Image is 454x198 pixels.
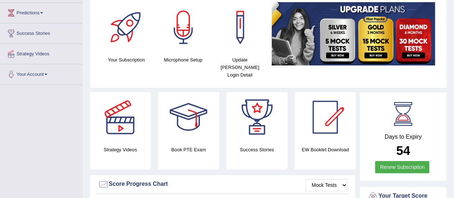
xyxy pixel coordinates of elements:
[0,3,82,21] a: Predictions
[272,2,435,65] img: small5.jpg
[226,146,287,153] h4: Success Stories
[158,56,208,64] h4: Microphone Setup
[0,64,82,82] a: Your Account
[396,143,410,157] b: 54
[90,146,151,153] h4: Strategy Videos
[158,146,219,153] h4: Book PTE Exam
[98,179,347,190] div: Score Progress Chart
[102,56,151,64] h4: Your Subscription
[0,23,82,41] a: Success Stories
[295,146,356,153] h4: EW Booklet Download
[0,44,82,62] a: Strategy Videos
[215,56,265,79] h4: Update [PERSON_NAME] Login Detail
[368,134,439,140] h4: Days to Expiry
[375,161,429,173] a: Renew Subscription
